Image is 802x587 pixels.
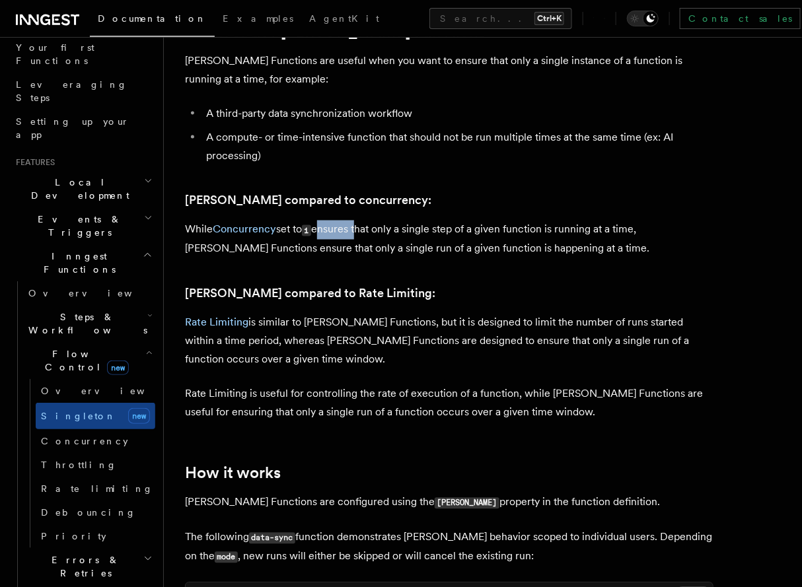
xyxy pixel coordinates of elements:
button: Search...Ctrl+K [429,8,572,29]
span: new [107,361,129,375]
a: Throttling [36,453,155,477]
span: Singleton [41,411,116,421]
a: Examples [215,4,301,36]
a: Overview [23,281,155,305]
a: Debouncing [36,501,155,524]
span: Priority [41,531,106,541]
span: Overview [28,288,164,298]
a: Rate Limiting [185,316,248,329]
span: Events & Triggers [11,213,144,239]
p: While set to ensures that only a single step of a given function is running at a time, [PERSON_NA... [185,221,713,258]
a: AgentKit [301,4,387,36]
a: How it works [185,464,281,483]
a: Setting up your app [11,110,155,147]
div: Flow Controlnew [23,379,155,548]
span: Local Development [11,176,144,202]
a: Overview [36,379,155,403]
code: mode [215,552,238,563]
span: Examples [223,13,293,24]
a: Concurrency [36,429,155,453]
p: [PERSON_NAME] Functions are configured using the property in the function definition. [185,493,713,512]
a: [PERSON_NAME] compared to concurrency: [185,191,431,210]
p: [PERSON_NAME] Functions are useful when you want to ensure that only a single instance of a funct... [185,52,713,88]
button: Steps & Workflows [23,305,155,342]
span: Overview [41,386,177,396]
p: Rate Limiting is useful for controlling the rate of execution of a function, while [PERSON_NAME] ... [185,385,713,422]
span: Steps & Workflows [23,310,147,337]
code: data-sync [249,533,295,544]
a: Documentation [90,4,215,37]
a: Rate limiting [36,477,155,501]
span: Documentation [98,13,207,24]
button: Inngest Functions [11,244,155,281]
span: Features [11,157,55,168]
a: Contact sales [680,8,801,29]
a: Priority [36,524,155,548]
span: Debouncing [41,507,136,518]
li: A compute- or time-intensive function that should not be run multiple times at the same time (ex:... [202,128,713,165]
a: Concurrency [213,223,276,236]
span: Setting up your app [16,116,129,140]
p: The following function demonstrates [PERSON_NAME] behavior scoped to individual users. Depending ... [185,528,713,567]
span: Flow Control [23,347,145,374]
kbd: Ctrl+K [534,12,564,25]
code: [PERSON_NAME] [435,498,499,509]
span: Concurrency [41,436,128,446]
span: Errors & Retries [23,553,143,580]
a: Singletonnew [36,403,155,429]
button: Local Development [11,170,155,207]
span: Rate limiting [41,483,153,494]
a: [PERSON_NAME] compared to Rate Limiting: [185,285,435,303]
span: AgentKit [309,13,379,24]
button: Errors & Retries [23,548,155,585]
button: Toggle dark mode [627,11,659,26]
button: Events & Triggers [11,207,155,244]
span: Leveraging Steps [16,79,128,103]
span: new [128,408,150,424]
span: Throttling [41,460,117,470]
span: Inngest Functions [11,250,143,276]
button: Flow Controlnew [23,342,155,379]
a: Leveraging Steps [11,73,155,110]
a: Your first Functions [11,36,155,73]
span: Your first Functions [16,42,94,66]
code: 1 [302,225,311,236]
p: is similar to [PERSON_NAME] Functions, but it is designed to limit the number of runs started wit... [185,314,713,369]
li: A third-party data synchronization workflow [202,104,713,123]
